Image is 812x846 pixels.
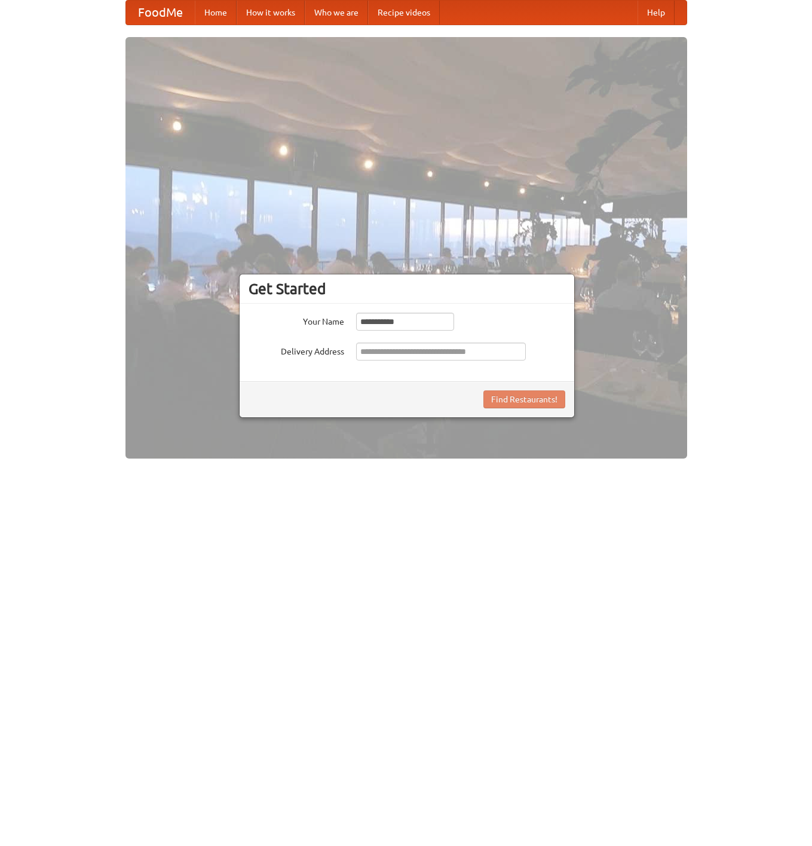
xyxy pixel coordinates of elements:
[237,1,305,25] a: How it works
[126,1,195,25] a: FoodMe
[638,1,675,25] a: Help
[483,390,565,408] button: Find Restaurants!
[195,1,237,25] a: Home
[249,280,565,298] h3: Get Started
[305,1,368,25] a: Who we are
[249,343,344,358] label: Delivery Address
[368,1,440,25] a: Recipe videos
[249,313,344,328] label: Your Name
